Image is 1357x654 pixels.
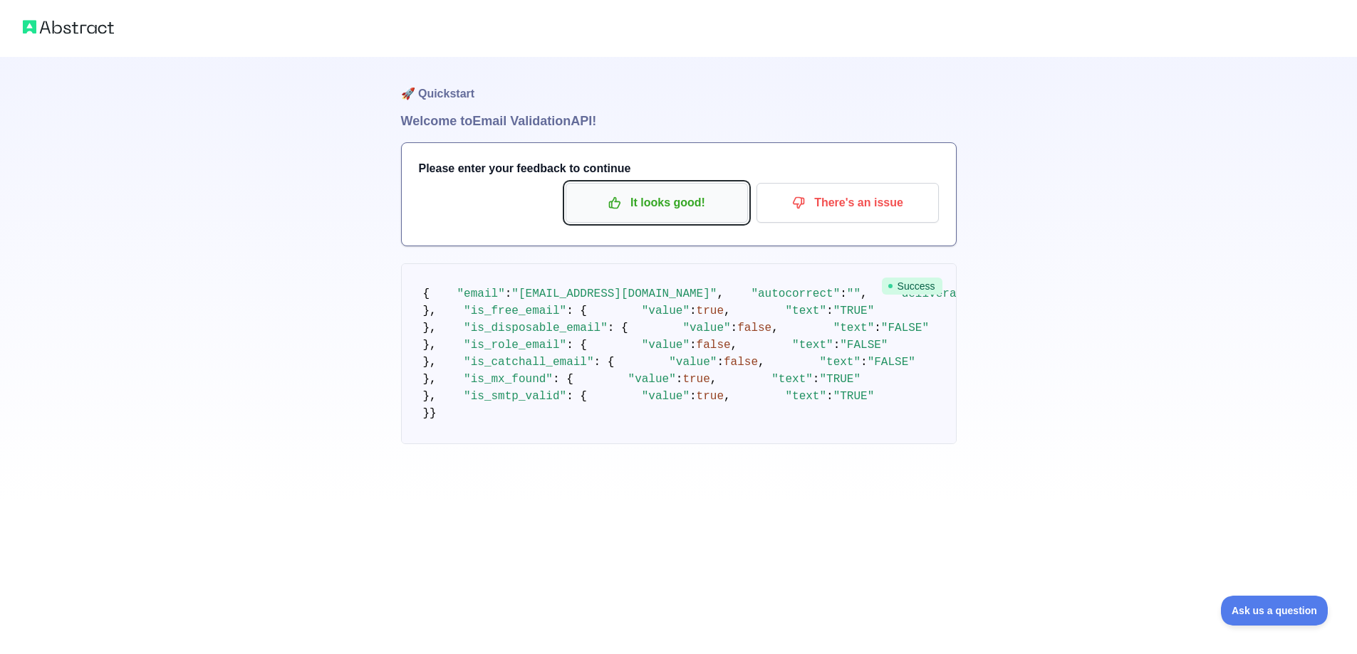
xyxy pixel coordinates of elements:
[676,373,683,386] span: :
[576,191,737,215] p: It looks good!
[731,322,738,334] span: :
[553,373,573,386] span: : {
[771,322,779,334] span: ,
[840,288,847,300] span: :
[724,305,731,317] span: ,
[642,390,690,403] span: "value"
[833,339,841,352] span: :
[423,288,430,300] span: {
[826,305,833,317] span: :
[697,390,724,403] span: true
[464,339,566,352] span: "is_role_email"
[594,356,615,369] span: : {
[1221,596,1329,626] iframe: Toggle Customer Support
[505,288,512,300] span: :
[758,356,765,369] span: ,
[833,390,875,403] span: "TRUE"
[826,390,833,403] span: :
[682,373,709,386] span: true
[682,322,730,334] span: "value"
[731,339,738,352] span: ,
[642,339,690,352] span: "value"
[697,305,724,317] span: true
[819,373,861,386] span: "TRUE"
[724,390,731,403] span: ,
[710,373,717,386] span: ,
[457,288,505,300] span: "email"
[690,339,697,352] span: :
[840,339,888,352] span: "FALSE"
[771,373,813,386] span: "text"
[881,322,929,334] span: "FALSE"
[464,373,553,386] span: "is_mx_found"
[511,288,717,300] span: "[EMAIL_ADDRESS][DOMAIN_NAME]"
[847,288,861,300] span: ""
[419,160,939,177] h3: Please enter your feedback to continue
[464,305,566,317] span: "is_free_email"
[785,390,826,403] span: "text"
[861,288,868,300] span: ,
[717,288,724,300] span: ,
[882,278,942,295] span: Success
[767,191,928,215] p: There's an issue
[23,17,114,37] img: Abstract logo
[874,322,881,334] span: :
[669,356,717,369] span: "value"
[833,322,875,334] span: "text"
[751,288,840,300] span: "autocorrect"
[628,373,676,386] span: "value"
[833,305,875,317] span: "TRUE"
[464,390,566,403] span: "is_smtp_valid"
[792,339,833,352] span: "text"
[717,356,724,369] span: :
[813,373,820,386] span: :
[464,356,593,369] span: "is_catchall_email"
[401,57,957,111] h1: 🚀 Quickstart
[819,356,861,369] span: "text"
[757,183,939,223] button: There's an issue
[861,356,868,369] span: :
[642,305,690,317] span: "value"
[690,305,697,317] span: :
[737,322,771,334] span: false
[566,339,587,352] span: : {
[868,356,915,369] span: "FALSE"
[464,322,608,334] span: "is_disposable_email"
[608,322,628,334] span: : {
[566,183,748,223] button: It looks good!
[785,305,826,317] span: "text"
[566,305,587,317] span: : {
[697,339,731,352] span: false
[401,111,957,131] h1: Welcome to Email Validation API!
[690,390,697,403] span: :
[724,356,758,369] span: false
[895,288,1004,300] span: "deliverability"
[566,390,587,403] span: : {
